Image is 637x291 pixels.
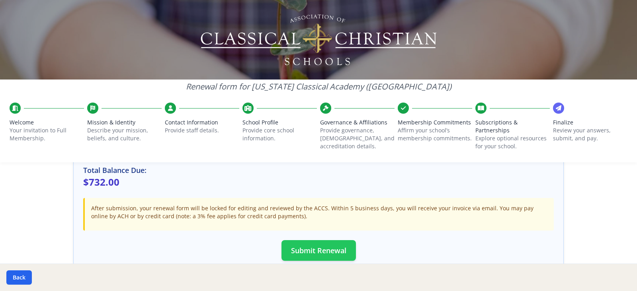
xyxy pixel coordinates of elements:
[83,165,554,176] h3: Total Balance Due:
[165,126,239,134] p: Provide staff details.
[87,126,162,142] p: Describe your mission, beliefs, and culture.
[165,118,239,126] span: Contact Information
[83,176,554,188] p: $732.00
[10,126,84,142] p: Your invitation to Full Membership.
[320,126,395,150] p: Provide governance, [DEMOGRAPHIC_DATA], and accreditation details.
[199,12,438,68] img: Logo
[87,118,162,126] span: Mission & Identity
[398,118,472,126] span: Membership Commitments
[553,118,627,126] span: Finalize
[475,134,550,150] p: Explore optional resources for your school.
[6,270,32,285] button: Back
[398,126,472,142] p: Affirm your school’s membership commitments.
[475,118,550,134] span: Subscriptions & Partnerships
[91,204,547,220] p: After submission, your renewal form will be locked for editing and reviewed by the ACCS. Within 5...
[10,118,84,126] span: Welcome
[242,126,317,142] p: Provide core school information.
[242,118,317,126] span: School Profile
[320,118,395,126] span: Governance & Affiliations
[553,126,627,142] p: Review your answers, submit, and pay.
[281,240,356,261] button: Submit Renewal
